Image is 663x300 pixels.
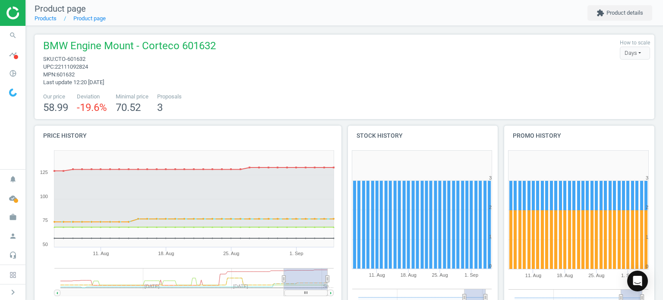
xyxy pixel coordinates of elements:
[489,175,492,180] text: 3
[5,228,21,244] i: person
[43,79,104,85] span: Last update 12:20 [DATE]
[55,63,88,70] span: 22111092824
[43,93,68,101] span: Our price
[9,88,17,97] img: wGWNvw8QSZomAAAAABJRU5ErkJggg==
[5,171,21,187] i: notifications
[157,93,182,101] span: Proposals
[504,126,654,146] h4: Promo history
[77,93,107,101] span: Deviation
[489,205,492,210] text: 2
[43,39,216,55] span: BMW Engine Mount - Corteco 601632
[35,126,341,146] h4: Price history
[597,9,604,17] i: extension
[348,126,498,146] h4: Stock history
[6,6,68,19] img: ajHJNr6hYgQAAAAASUVORK5CYII=
[40,194,48,199] text: 100
[627,271,648,291] div: Open Intercom Messenger
[489,234,492,240] text: 1
[43,56,55,62] span: sku :
[157,101,163,114] span: 3
[43,63,55,70] span: upc :
[646,234,648,240] text: 1
[43,101,68,114] span: 58.99
[646,264,648,269] text: 0
[465,273,479,278] tspan: 1. Sep
[73,15,106,22] a: Product page
[290,251,303,256] tspan: 1. Sep
[77,101,107,114] span: -19.6 %
[588,273,604,278] tspan: 25. Aug
[323,284,334,289] tspan: Se…
[223,251,239,256] tspan: 25. Aug
[5,247,21,263] i: headset_mic
[432,273,448,278] tspan: 25. Aug
[369,273,385,278] tspan: 11. Aug
[116,93,148,101] span: Minimal price
[5,27,21,44] i: search
[5,209,21,225] i: work
[646,175,648,180] text: 3
[587,5,652,21] button: extensionProduct details
[8,287,18,297] i: chevron_right
[93,251,109,256] tspan: 11. Aug
[2,287,24,298] button: chevron_right
[57,71,75,78] span: 601632
[557,273,573,278] tspan: 18. Aug
[116,101,141,114] span: 70.52
[35,3,86,14] span: Product page
[35,15,57,22] a: Products
[646,205,648,210] text: 2
[5,65,21,82] i: pie_chart_outlined
[489,264,492,269] text: 0
[40,170,48,175] text: 125
[43,242,48,247] text: 50
[620,47,650,60] div: Days
[621,273,635,278] tspan: 1. Sep
[5,46,21,63] i: timeline
[55,56,85,62] span: CTO-601632
[401,273,417,278] tspan: 18. Aug
[43,218,48,223] text: 75
[525,273,541,278] tspan: 11. Aug
[620,39,650,47] label: How to scale
[158,251,174,256] tspan: 18. Aug
[43,71,57,78] span: mpn :
[5,190,21,206] i: cloud_done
